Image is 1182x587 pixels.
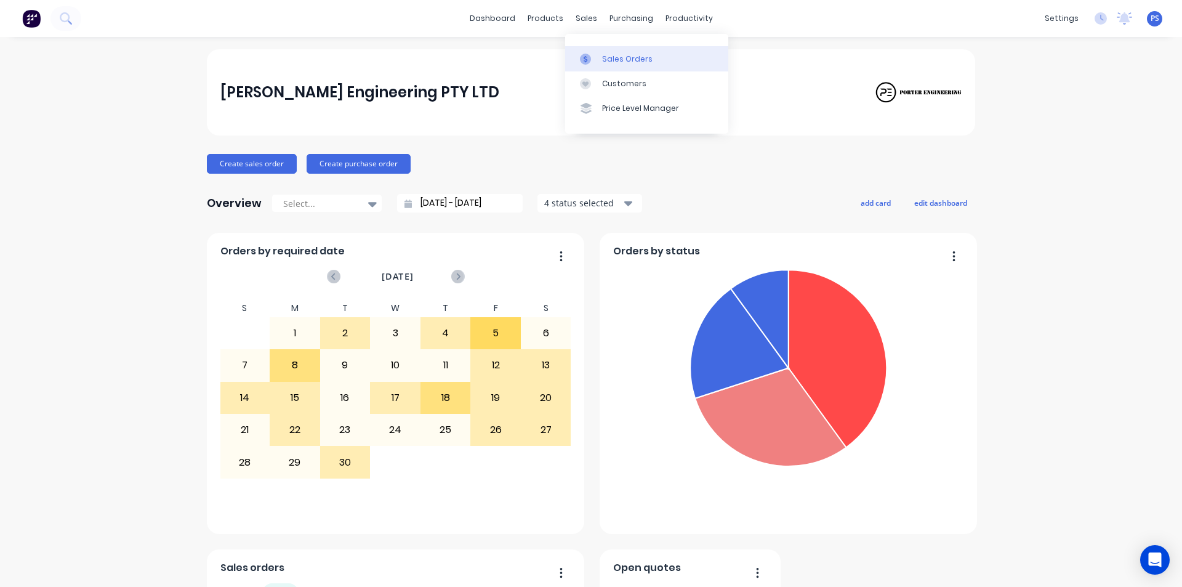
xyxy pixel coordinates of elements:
div: T [420,299,471,317]
div: 16 [321,383,370,413]
div: 28 [220,447,270,477]
div: 11 [421,350,470,381]
button: Create sales order [207,154,297,174]
div: 18 [421,383,470,413]
button: edit dashboard [906,195,975,211]
div: 8 [270,350,320,381]
span: Open quotes [613,561,681,575]
div: S [220,299,270,317]
div: 20 [521,383,571,413]
a: Sales Orders [565,46,728,71]
div: 30 [321,447,370,477]
div: 4 [421,318,470,349]
span: Sales orders [220,561,284,575]
button: Create purchase order [307,154,411,174]
div: 22 [270,415,320,445]
div: settings [1039,9,1085,28]
div: 23 [321,415,370,445]
div: 12 [471,350,520,381]
div: 7 [220,350,270,381]
img: Porter Engineering PTY LTD [875,81,962,103]
div: 13 [521,350,571,381]
div: 24 [371,415,420,445]
div: 17 [371,383,420,413]
div: M [270,299,320,317]
div: Price Level Manager [602,103,679,114]
div: 29 [270,447,320,477]
div: [PERSON_NAME] Engineering PTY LTD [220,80,499,105]
div: 14 [220,383,270,413]
span: Orders by required date [220,244,345,259]
div: productivity [659,9,719,28]
a: dashboard [464,9,521,28]
div: 9 [321,350,370,381]
span: [DATE] [382,270,414,283]
div: 6 [521,318,571,349]
div: Open Intercom Messenger [1140,545,1170,575]
div: Overview [207,191,262,216]
span: Orders by status [613,244,700,259]
div: products [521,9,569,28]
button: add card [853,195,899,211]
a: Price Level Manager [565,96,728,121]
div: purchasing [603,9,659,28]
div: 27 [521,415,571,445]
div: 15 [270,383,320,413]
div: 2 [321,318,370,349]
div: 21 [220,415,270,445]
div: 4 status selected [544,196,622,209]
div: 5 [471,318,520,349]
div: F [470,299,521,317]
div: sales [569,9,603,28]
a: Customers [565,71,728,96]
button: 4 status selected [537,194,642,213]
div: W [370,299,420,317]
div: 25 [421,415,470,445]
div: Customers [602,78,646,89]
img: Factory [22,9,41,28]
div: 3 [371,318,420,349]
div: 1 [270,318,320,349]
div: 10 [371,350,420,381]
div: T [320,299,371,317]
div: S [521,299,571,317]
span: PS [1151,13,1159,24]
div: 26 [471,415,520,445]
div: 19 [471,383,520,413]
div: Sales Orders [602,54,653,65]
